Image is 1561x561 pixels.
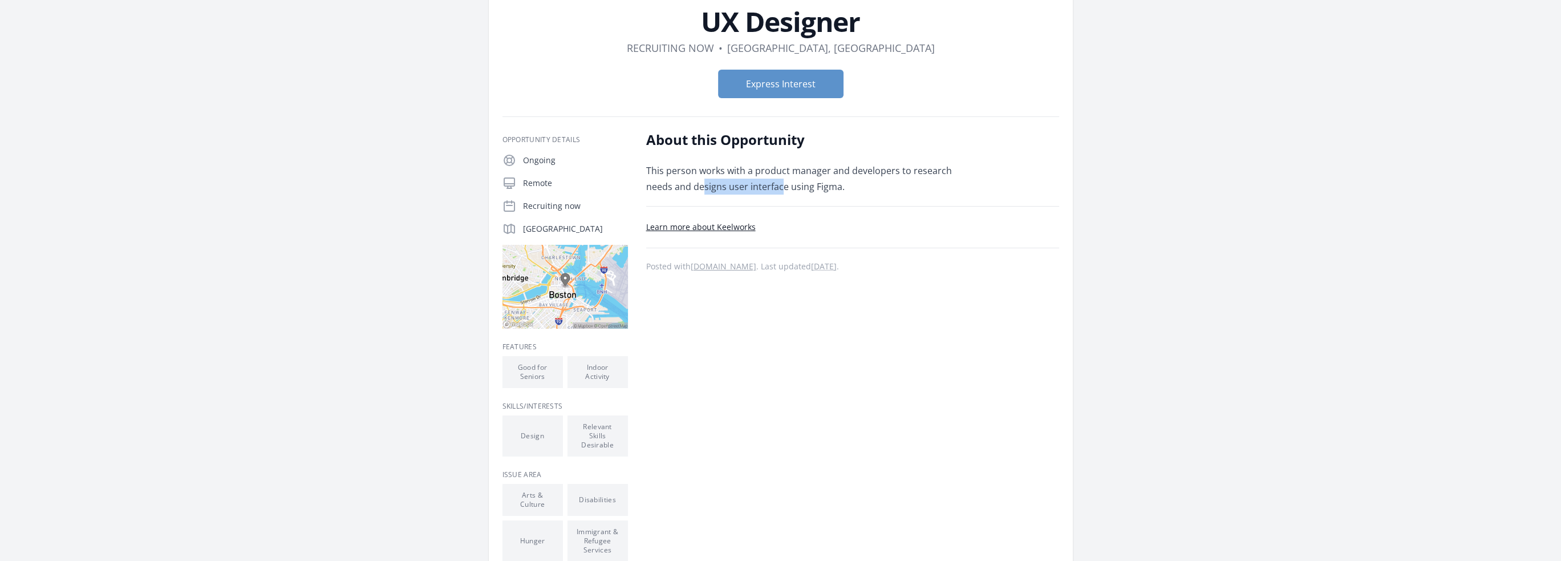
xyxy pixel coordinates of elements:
abbr: Thu, May 8, 2025 10:30 PM [811,261,837,272]
img: Map [502,245,628,329]
h3: Opportunity Details [502,135,628,144]
h3: Features [502,342,628,352]
p: Posted with . Last updated . [646,262,1059,271]
li: Good for Seniors [502,356,563,388]
li: Disabilities [567,484,628,516]
div: • [719,40,723,56]
dd: Recruiting now [627,40,714,56]
button: Express Interest [718,70,844,98]
li: Design [502,415,563,457]
p: Ongoing [523,155,628,166]
h3: Issue area [502,470,628,479]
a: Learn more about Keelworks [646,221,756,232]
li: Relevant Skills Desirable [567,415,628,457]
li: Arts & Culture [502,484,563,516]
h2: About this Opportunity [646,131,980,149]
li: Indoor Activity [567,356,628,388]
h1: UX Designer [502,8,1059,35]
a: [DOMAIN_NAME] [691,261,756,272]
dd: [GEOGRAPHIC_DATA], [GEOGRAPHIC_DATA] [727,40,935,56]
p: This person works with a product manager and developers to research needs and designs user interf... [646,163,980,195]
p: [GEOGRAPHIC_DATA] [523,223,628,235]
h3: Skills/Interests [502,402,628,411]
p: Recruiting now [523,200,628,212]
p: Remote [523,177,628,189]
